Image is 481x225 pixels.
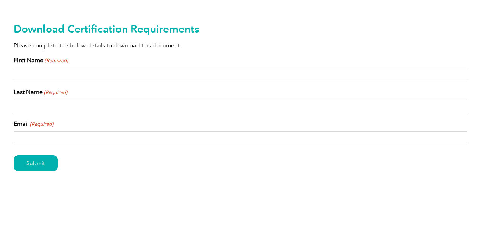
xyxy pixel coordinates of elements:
label: Last Name [14,87,67,97]
p: Please complete the below details to download this document [14,41,467,50]
span: (Required) [29,120,54,128]
label: First Name [14,56,68,65]
span: (Required) [44,57,68,64]
span: (Required) [43,89,68,96]
label: Email [14,119,53,128]
h2: Download Certification Requirements [14,23,467,35]
input: Submit [14,155,58,171]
